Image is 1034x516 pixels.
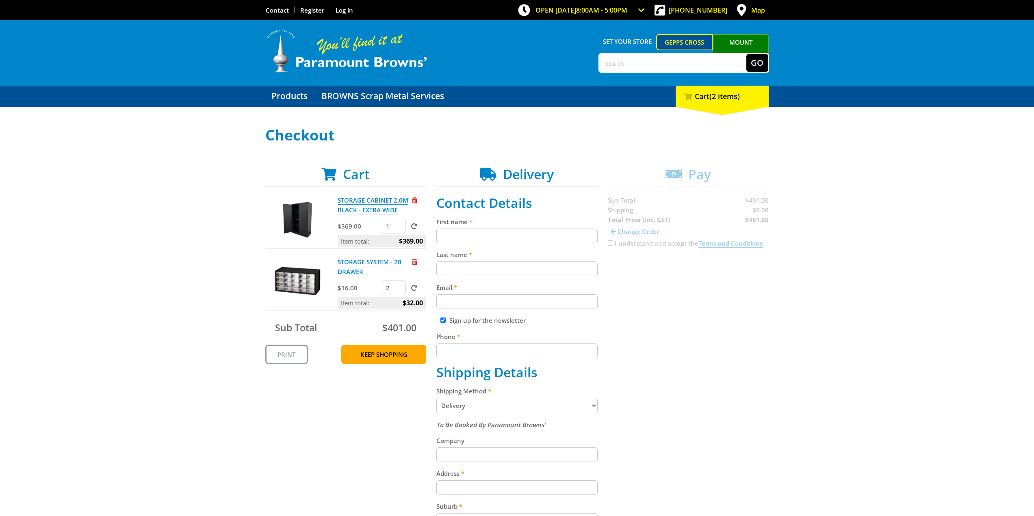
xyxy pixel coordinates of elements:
[315,86,450,107] a: Go to the BROWNS Scrap Metal Services page
[436,343,598,358] input: Please enter your telephone number.
[338,235,426,247] p: Item total:
[436,250,598,259] label: Last name
[412,196,417,204] a: Remove from cart
[300,6,324,14] a: Go to the registration page
[338,297,426,309] p: Item total:
[412,258,417,266] a: Remove from cart
[265,345,308,364] a: Print
[436,283,598,292] label: Email
[341,345,426,364] a: Keep Shopping
[399,235,423,247] span: $369.00
[746,54,768,72] button: Go
[503,165,554,183] span: Delivery
[275,321,317,334] span: Sub Total
[436,332,598,341] label: Phone
[436,261,598,276] input: Please enter your last name.
[709,91,740,101] span: (2 items)
[336,6,353,14] a: Log in
[338,196,408,214] a: STORAGE CABINET 2.0M BLACK - EXTRA WIDE
[265,127,769,143] h1: Checkout
[576,6,627,15] span: 8:00am - 5:00pm
[265,28,428,73] img: Paramount Browns'
[436,229,598,243] input: Please enter your first name.
[436,501,598,511] label: Suburb
[535,6,627,15] span: OPEN [DATE]
[343,165,370,183] span: Cart
[436,365,598,380] h2: Shipping Details
[436,480,598,495] input: Please enter your address.
[436,469,598,478] label: Address
[599,54,746,72] input: Search
[436,386,598,396] label: Shipping Method
[273,257,322,306] img: STORAGE SYSTEM - 20 DRAWER
[713,34,769,65] a: Mount [PERSON_NAME]
[266,6,289,14] a: Go to the Contact page
[403,297,423,309] span: $32.00
[676,86,769,107] div: Cart
[656,34,713,50] a: Gepps Cross
[436,436,598,445] label: Company
[382,321,416,334] span: $401.00
[338,283,381,293] p: $16.00
[436,421,546,429] em: To Be Booked By Paramount Browns'
[436,398,598,413] select: Please select a shipping method.
[338,221,381,231] p: $369.00
[436,195,598,211] h2: Contact Details
[436,217,598,227] label: First name
[265,86,314,107] a: Go to the Products page
[273,195,322,244] img: STORAGE CABINET 2.0M BLACK - EXTRA WIDE
[436,294,598,309] input: Please enter your email address.
[598,34,657,49] span: Set your store
[338,258,401,276] a: STORAGE SYSTEM - 20 DRAWER
[449,316,526,324] label: Sign up for the newsletter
